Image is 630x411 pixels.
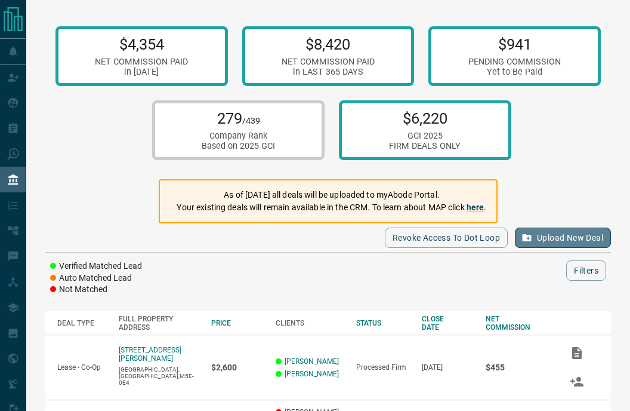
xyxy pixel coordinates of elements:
[422,315,474,332] div: CLOSE DATE
[467,203,484,212] a: here
[563,377,591,385] span: Match Clients
[177,189,486,201] p: As of [DATE] all deals will be uploaded to myAbode Portal.
[119,346,181,363] a: [STREET_ADDRESS][PERSON_NAME]
[385,228,508,248] button: Revoke Access to Dot Loop
[202,131,275,141] div: Company Rank
[211,363,264,372] p: $2,600
[242,116,260,126] span: /439
[486,315,551,332] div: NET COMMISSION
[566,260,606,281] button: Filters
[50,272,142,284] li: Auto Matched Lead
[282,57,375,67] div: NET COMMISSION PAID
[468,67,561,77] div: Yet to Be Paid
[95,67,188,77] div: in [DATE]
[57,363,107,372] p: Lease - Co-Op
[50,260,142,272] li: Verified Matched Lead
[356,319,410,327] div: STATUS
[282,67,375,77] div: in LAST 365 DAYS
[57,319,107,327] div: DEAL TYPE
[50,284,142,296] li: Not Matched
[389,141,461,151] div: FIRM DEALS ONLY
[515,228,611,248] button: Upload New Deal
[422,363,474,372] p: [DATE]
[211,319,264,327] div: PRICE
[282,35,375,53] p: $8,420
[95,57,188,67] div: NET COMMISSION PAID
[285,370,339,378] a: [PERSON_NAME]
[563,348,591,357] span: Add / View Documents
[389,109,461,127] p: $6,220
[177,201,486,214] p: Your existing deals will remain available in the CRM. To learn about MAP click .
[95,35,188,53] p: $4,354
[468,57,561,67] div: PENDING COMMISSION
[202,109,275,127] p: 279
[276,319,345,327] div: CLIENTS
[285,357,339,366] a: [PERSON_NAME]
[356,363,410,372] div: Processed Firm
[468,35,561,53] p: $941
[486,363,551,372] p: $455
[119,366,199,386] p: [GEOGRAPHIC_DATA],[GEOGRAPHIC_DATA],M5E-0E4
[202,141,275,151] div: Based on 2025 GCI
[389,131,461,141] div: GCI 2025
[119,315,199,332] div: FULL PROPERTY ADDRESS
